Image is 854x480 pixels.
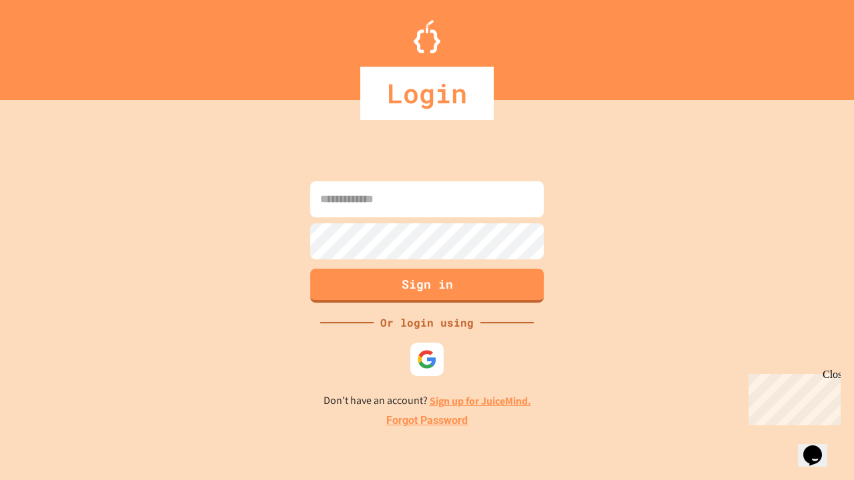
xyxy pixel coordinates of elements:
p: Don't have an account? [324,393,531,409]
div: Or login using [374,315,480,331]
div: Login [360,67,494,120]
iframe: chat widget [743,369,841,425]
a: Sign up for JuiceMind. [430,394,531,408]
img: google-icon.svg [417,349,437,369]
button: Sign in [310,269,544,303]
a: Forgot Password [386,413,468,429]
img: Logo.svg [414,20,440,53]
div: Chat with us now!Close [5,5,92,85]
iframe: chat widget [798,427,841,467]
